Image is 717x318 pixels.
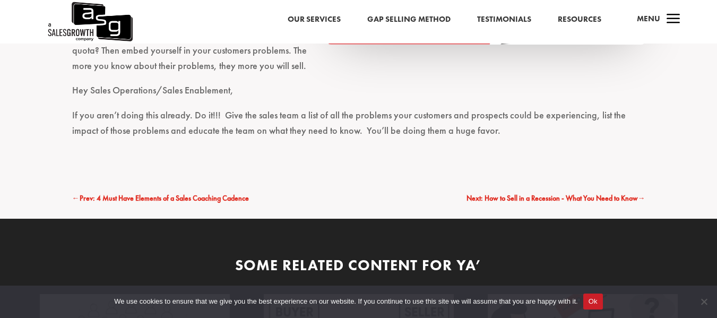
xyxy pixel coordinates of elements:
a: Our Services [288,13,341,27]
a: Gap Selling Method [367,13,451,27]
span: → [638,193,645,203]
a: Testimonials [477,13,531,27]
button: Ok [583,294,603,310]
p: If you aren’t doing this already. Do it!!! Give the sales team a list of all the problems your cu... [72,108,645,148]
p: Do you want to grow sales, improve your win ratio, and beat quota? Then embed yourself in your cu... [72,28,645,83]
a: Next: How to Sell in a Recession - What You Need to Know→ [467,192,645,205]
span: Menu [637,13,660,24]
a: ←Prev: 4 Must Have Elements of a Sales Coaching Cadence [72,192,249,205]
p: Hey Sales Operations/Sales Enablement, [72,83,645,108]
span: We use cookies to ensure that we give you the best experience on our website. If you continue to ... [114,296,577,307]
a: Resources [558,13,601,27]
div: Some Related Content for Ya’ [40,255,677,276]
span: ← [72,193,80,203]
span: Next: How to Sell in a Recession - What You Need to Know [467,193,638,203]
span: a [663,9,684,30]
span: Prev: 4 Must Have Elements of a Sales Coaching Cadence [80,193,249,203]
span: No [698,296,709,307]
